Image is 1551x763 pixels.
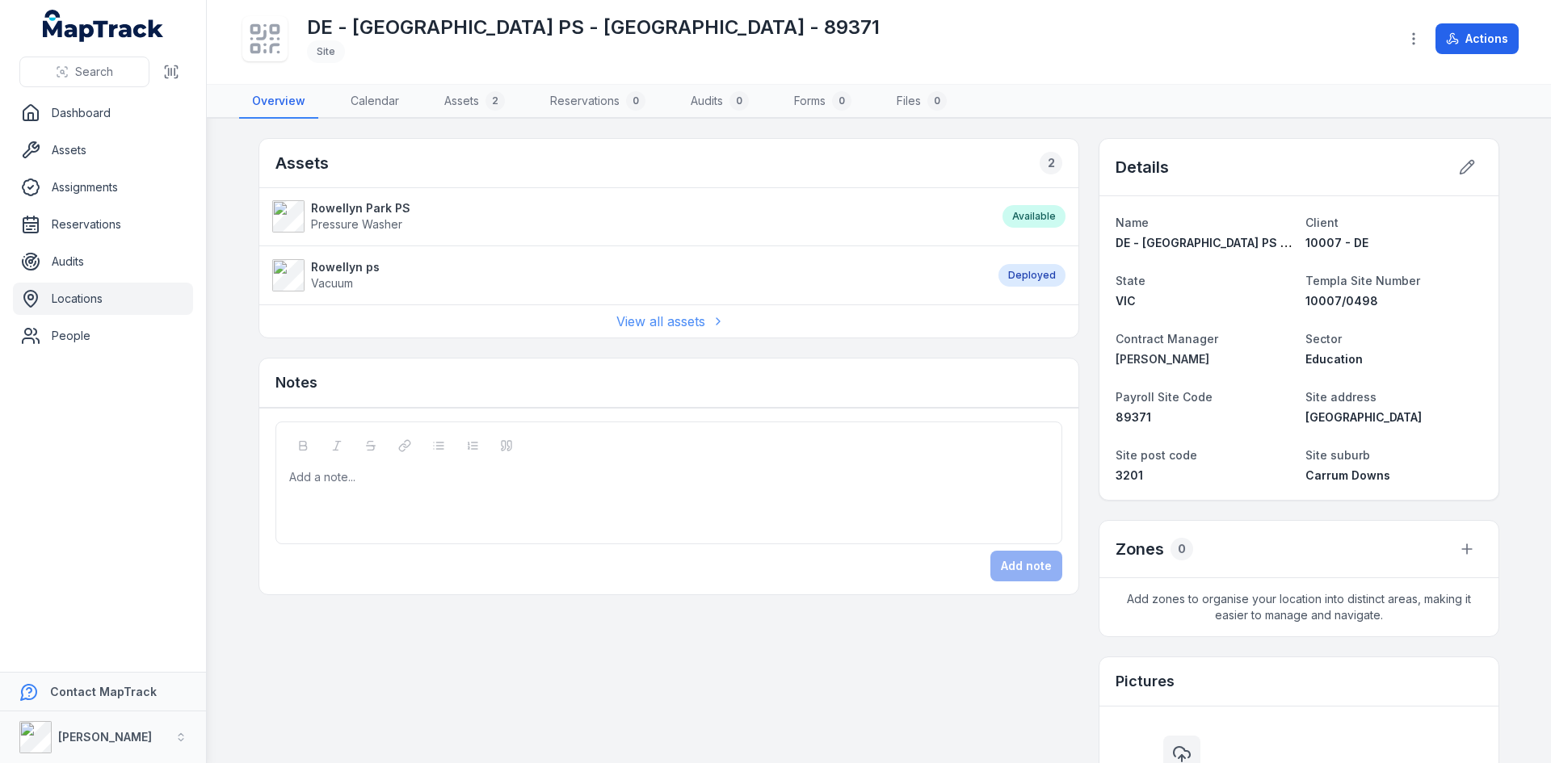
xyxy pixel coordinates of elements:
span: Site address [1305,390,1377,404]
span: 3201 [1116,468,1143,482]
a: Audits [13,245,193,278]
span: Payroll Site Code [1116,390,1213,404]
a: Calendar [338,85,412,119]
span: Client [1305,216,1339,229]
h1: DE - [GEOGRAPHIC_DATA] PS - [GEOGRAPHIC_DATA] - 89371 [307,15,880,40]
a: Assets2 [431,85,518,119]
div: 2 [1040,152,1062,174]
strong: [PERSON_NAME] [58,730,152,744]
strong: Rowellyn ps [311,259,380,275]
h2: Assets [275,152,329,174]
span: [GEOGRAPHIC_DATA] [1305,410,1422,424]
span: Site suburb [1305,448,1370,462]
a: Forms0 [781,85,864,119]
span: Add zones to organise your location into distinct areas, making it easier to manage and navigate. [1099,578,1498,636]
span: Contract Manager [1116,332,1218,346]
a: Dashboard [13,97,193,129]
span: Sector [1305,332,1342,346]
a: Audits0 [678,85,762,119]
div: 2 [485,91,505,111]
span: Templa Site Number [1305,274,1420,287]
a: Reservations [13,208,193,241]
span: 10007 - DE [1305,236,1368,249]
span: 89371 [1116,410,1151,424]
span: Pressure Washer [311,217,402,231]
span: Name [1116,216,1149,229]
a: Assets [13,134,193,166]
button: Search [19,57,149,87]
h2: Details [1116,156,1169,178]
div: 0 [927,91,947,111]
h2: Zones [1116,538,1164,560]
span: Vacuum [311,276,353,290]
span: DE - [GEOGRAPHIC_DATA] PS - [GEOGRAPHIC_DATA] - 89371 [1116,236,1453,249]
strong: Rowellyn Park PS [311,200,410,216]
a: MapTrack [43,10,164,42]
span: Education [1305,352,1363,366]
span: Carrum Downs [1305,468,1390,482]
span: State [1116,274,1145,287]
strong: Contact MapTrack [50,685,157,698]
span: 10007/0498 [1305,294,1378,308]
a: Locations [13,283,193,315]
div: Site [307,40,345,63]
a: People [13,320,193,352]
div: 0 [832,91,851,111]
a: Assignments [13,171,193,203]
a: [PERSON_NAME] [1116,351,1292,367]
div: Deployed [998,264,1066,287]
h3: Notes [275,371,317,394]
a: Rowellyn psVacuum [272,259,982,291]
a: View all assets [616,312,721,331]
h3: Pictures [1116,670,1175,693]
div: 0 [626,91,645,111]
a: Rowellyn Park PSPressure Washer [272,200,986,233]
a: Overview [239,85,318,119]
span: Site post code [1116,448,1197,462]
div: 0 [729,91,749,111]
a: Reservations0 [537,85,658,119]
div: 0 [1171,538,1193,560]
span: Search [75,64,113,80]
span: VIC [1116,294,1136,308]
div: Available [1002,205,1066,228]
a: Files0 [884,85,960,119]
button: Actions [1435,23,1519,54]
